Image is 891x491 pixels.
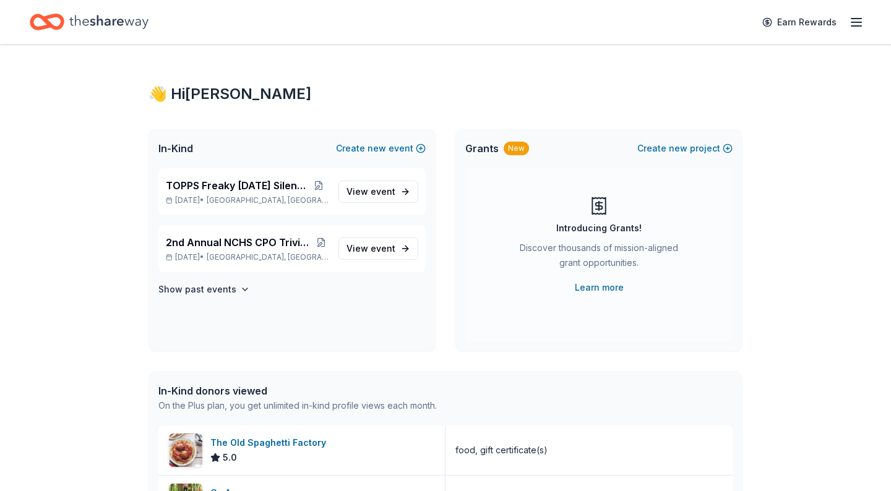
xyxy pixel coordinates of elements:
[158,282,236,297] h4: Show past events
[166,178,309,193] span: TOPPS Freaky [DATE] Silent Auction
[223,450,237,465] span: 5.0
[158,383,437,398] div: In-Kind donors viewed
[504,142,529,155] div: New
[158,141,193,156] span: In-Kind
[207,195,329,205] span: [GEOGRAPHIC_DATA], [GEOGRAPHIC_DATA]
[166,235,314,250] span: 2nd Annual NCHS CPO Trivia Night & Silent Auction
[148,84,742,104] div: 👋 Hi [PERSON_NAME]
[158,398,437,413] div: On the Plus plan, you get unlimited in-kind profile views each month.
[556,221,642,236] div: Introducing Grants!
[371,243,395,254] span: event
[158,282,250,297] button: Show past events
[169,433,202,467] img: Image for The Old Spaghetti Factory
[210,435,331,450] div: The Old Spaghetti Factory
[207,252,329,262] span: [GEOGRAPHIC_DATA], [GEOGRAPHIC_DATA]
[755,11,844,33] a: Earn Rewards
[346,241,395,256] span: View
[166,195,329,205] p: [DATE] •
[575,280,624,295] a: Learn more
[637,141,733,156] button: Createnewproject
[515,241,683,275] div: Discover thousands of mission-aligned grant opportunities.
[371,186,395,197] span: event
[455,443,548,458] div: food, gift certificate(s)
[166,252,329,262] p: [DATE] •
[338,181,418,203] a: View event
[336,141,426,156] button: Createnewevent
[346,184,395,199] span: View
[465,141,499,156] span: Grants
[368,141,386,156] span: new
[30,7,148,36] a: Home
[338,237,418,260] a: View event
[669,141,687,156] span: new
